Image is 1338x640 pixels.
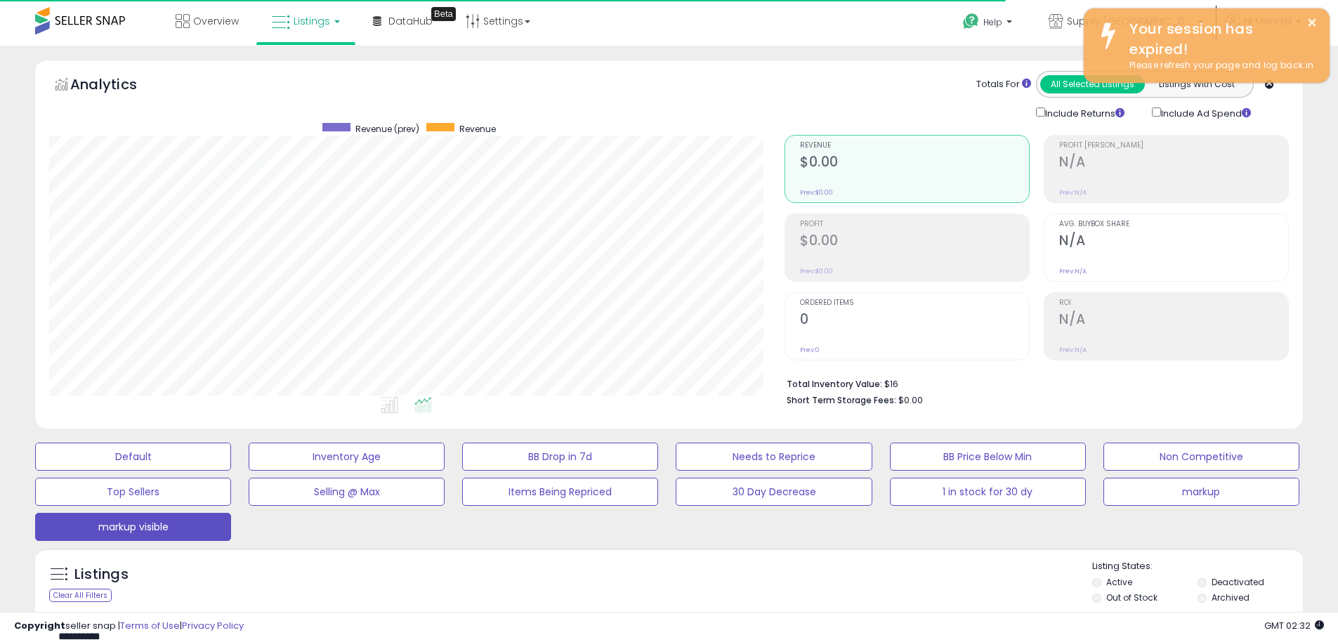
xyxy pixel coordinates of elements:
h2: $0.00 [800,154,1029,173]
span: Overview [193,14,239,28]
button: Needs to Reprice [676,443,872,471]
span: Revenue (prev) [355,123,419,135]
div: Totals For [976,78,1031,91]
small: Prev: $0.00 [800,267,833,275]
div: Your session has expired! [1119,19,1319,59]
button: All Selected Listings [1040,75,1145,93]
small: Prev: N/A [1059,267,1087,275]
button: Listings With Cost [1144,75,1249,93]
a: Privacy Policy [182,619,244,632]
span: Supply [GEOGRAPHIC_DATA] [1067,14,1193,28]
span: Avg. Buybox Share [1059,221,1288,228]
h2: N/A [1059,311,1288,330]
div: Include Ad Spend [1141,105,1273,121]
label: Out of Stock [1106,592,1157,603]
p: Listing States: [1092,560,1303,573]
div: Tooltip anchor [431,7,456,21]
small: Prev: $0.00 [800,188,833,197]
span: 2025-09-15 02:32 GMT [1264,619,1324,632]
span: Profit [800,221,1029,228]
span: Help [983,16,1002,28]
strong: Copyright [14,619,65,632]
button: BB Drop in 7d [462,443,658,471]
div: Clear All Filters [49,589,112,602]
span: Revenue [800,142,1029,150]
label: Deactivated [1212,576,1264,588]
div: Please refresh your page and log back in [1119,59,1319,72]
button: Selling @ Max [249,478,445,506]
b: Total Inventory Value: [787,378,882,390]
button: Non Competitive [1103,443,1299,471]
span: Ordered Items [800,299,1029,307]
button: Default [35,443,231,471]
a: Terms of Use [120,619,180,632]
button: × [1306,14,1318,32]
small: Prev: N/A [1059,188,1087,197]
b: Short Term Storage Fees: [787,394,896,406]
label: Archived [1212,592,1250,603]
button: BB Price Below Min [890,443,1086,471]
button: 1 in stock for 30 dy [890,478,1086,506]
button: markup [1103,478,1299,506]
h2: N/A [1059,154,1288,173]
span: ROI [1059,299,1288,307]
button: Top Sellers [35,478,231,506]
span: Listings [294,14,330,28]
i: Get Help [962,13,980,30]
small: Prev: N/A [1059,346,1087,354]
h5: Listings [74,565,129,585]
li: $16 [787,374,1278,391]
div: seller snap | | [14,620,244,633]
button: markup visible [35,513,231,541]
div: Include Returns [1025,105,1141,121]
span: DataHub [388,14,433,28]
label: Active [1106,576,1132,588]
h2: $0.00 [800,233,1029,252]
h2: 0 [800,311,1029,330]
span: $0.00 [898,393,923,407]
button: Items Being Repriced [462,478,658,506]
span: Profit [PERSON_NAME] [1059,142,1288,150]
a: Help [952,2,1026,46]
small: Prev: 0 [800,346,820,354]
span: Revenue [459,123,496,135]
h5: Analytics [70,74,164,98]
button: Inventory Age [249,443,445,471]
h2: N/A [1059,233,1288,252]
button: 30 Day Decrease [676,478,872,506]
